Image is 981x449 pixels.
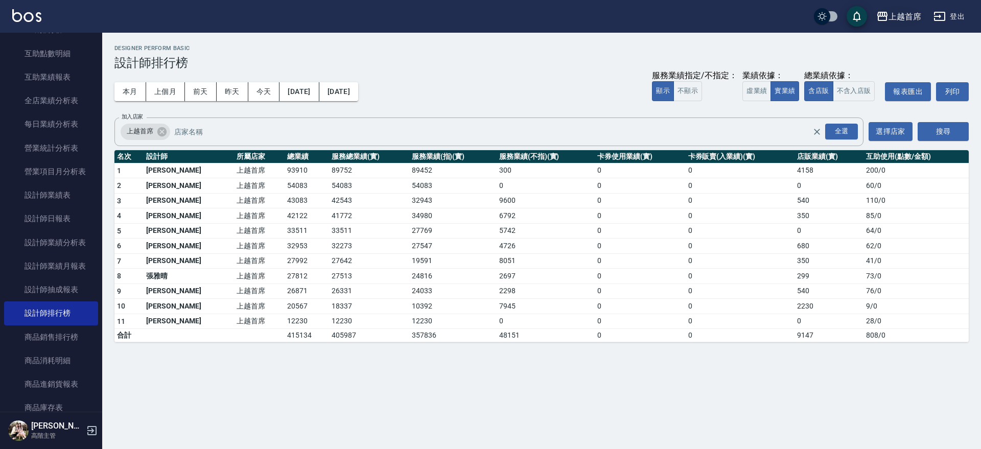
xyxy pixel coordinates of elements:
td: 0 [686,193,795,208]
td: 62 / 0 [863,239,969,254]
td: 64 / 0 [863,223,969,239]
th: 店販業績(實) [795,150,863,163]
td: [PERSON_NAME] [144,208,234,224]
td: 上越首席 [234,178,285,194]
td: 0 [686,239,795,254]
h3: 設計師排行榜 [114,56,969,70]
th: 互助使用(點數/金額) [863,150,969,163]
td: 4158 [795,163,863,178]
td: 0 [686,163,795,178]
input: 店家名稱 [172,123,830,140]
td: 0 [686,299,795,314]
td: 73 / 0 [863,269,969,284]
td: 9600 [497,193,595,208]
td: 54083 [285,178,329,194]
td: 32943 [409,193,497,208]
td: 0 [795,314,863,329]
span: 9 [117,287,121,295]
a: 營業統計分析表 [4,136,98,160]
button: 本月 [114,82,146,101]
td: 9147 [795,329,863,342]
td: 33511 [285,223,329,239]
td: 0 [795,178,863,194]
a: 設計師日報表 [4,207,98,230]
td: 300 [497,163,595,178]
td: 41 / 0 [863,253,969,269]
th: 卡券販賣(入業績)(實) [686,150,795,163]
td: 12230 [409,314,497,329]
td: 27992 [285,253,329,269]
td: 76 / 0 [863,283,969,299]
td: 0 [595,299,685,314]
td: 上越首席 [234,253,285,269]
td: 0 [497,314,595,329]
button: 上越首席 [872,6,925,27]
td: 405987 [329,329,409,342]
button: 列印 [936,82,969,101]
td: 540 [795,193,863,208]
td: 680 [795,239,863,254]
a: 全店業績分析表 [4,89,98,112]
span: 4 [117,211,121,220]
td: 5742 [497,223,595,239]
td: 2230 [795,299,863,314]
td: 0 [686,223,795,239]
td: 27812 [285,269,329,284]
td: 8051 [497,253,595,269]
td: 上越首席 [234,283,285,299]
td: 6792 [497,208,595,224]
button: save [847,6,867,27]
td: 32273 [329,239,409,254]
td: 7945 [497,299,595,314]
td: [PERSON_NAME] [144,193,234,208]
div: 上越首席 [889,10,921,23]
img: Person [8,420,29,441]
td: 299 [795,269,863,284]
td: 0 [686,329,795,342]
td: 張雅晴 [144,269,234,284]
td: 0 [595,329,685,342]
td: 18337 [329,299,409,314]
div: 全選 [825,124,858,139]
table: a dense table [114,150,969,343]
button: 顯示 [652,81,674,101]
td: 27642 [329,253,409,269]
th: 服務業績(指)(實) [409,150,497,163]
td: 540 [795,283,863,299]
td: 0 [595,208,685,224]
td: [PERSON_NAME] [144,314,234,329]
td: 上越首席 [234,223,285,239]
td: 89752 [329,163,409,178]
td: 0 [595,193,685,208]
td: 27547 [409,239,497,254]
div: 服務業績指定/不指定： [652,70,737,81]
td: 54083 [409,178,497,194]
div: 上越首席 [121,124,170,140]
th: 名次 [114,150,144,163]
td: 41772 [329,208,409,224]
td: 60 / 0 [863,178,969,194]
a: 商品進銷貨報表 [4,372,98,396]
td: 上越首席 [234,193,285,208]
td: 2298 [497,283,595,299]
td: 0 [595,283,685,299]
td: 9 / 0 [863,299,969,314]
button: 前天 [185,82,217,101]
td: 54083 [329,178,409,194]
td: 42122 [285,208,329,224]
button: 實業績 [770,81,799,101]
td: 89452 [409,163,497,178]
a: 報表匯出 [885,82,931,101]
button: 不含入店販 [833,81,875,101]
td: 12230 [285,314,329,329]
td: 2697 [497,269,595,284]
td: 0 [497,178,595,194]
td: 34980 [409,208,497,224]
td: 0 [686,178,795,194]
td: 10392 [409,299,497,314]
span: 7 [117,257,121,265]
span: 8 [117,272,121,280]
h5: [PERSON_NAME] [31,421,83,431]
th: 所屬店家 [234,150,285,163]
td: [PERSON_NAME] [144,253,234,269]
